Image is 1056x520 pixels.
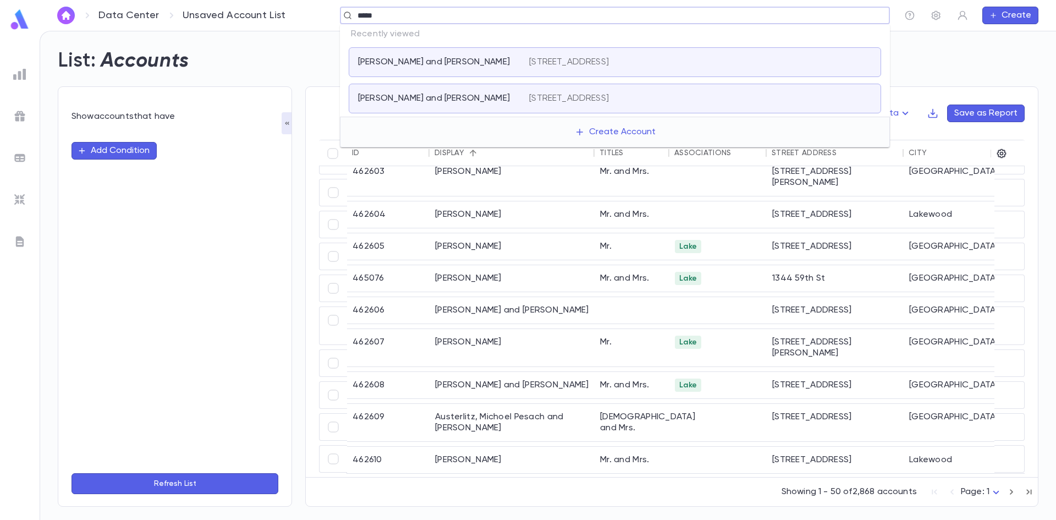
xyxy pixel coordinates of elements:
[464,144,482,162] button: Sort
[347,233,430,260] div: 462605
[430,447,595,473] div: [PERSON_NAME]
[347,372,430,398] div: 462608
[767,233,904,260] div: [STREET_ADDRESS]
[904,265,1023,292] div: [GEOGRAPHIC_DATA]
[435,149,464,157] div: Display
[529,57,609,68] p: [STREET_ADDRESS]
[767,372,904,398] div: [STREET_ADDRESS]
[13,151,26,165] img: batches_grey.339ca447c9d9533ef1741baa751efc33.svg
[430,329,595,366] div: [PERSON_NAME]
[675,274,701,283] span: Lake
[430,201,595,228] div: [PERSON_NAME]
[904,329,1023,366] div: [GEOGRAPHIC_DATA]
[430,297,595,324] div: [PERSON_NAME] and [PERSON_NAME]
[767,158,904,196] div: [STREET_ADDRESS][PERSON_NAME]
[904,158,1023,196] div: [GEOGRAPHIC_DATA]
[430,372,595,398] div: [PERSON_NAME] and [PERSON_NAME]
[347,201,430,228] div: 462604
[183,9,286,21] p: Unsaved Account List
[927,144,944,162] button: Sort
[347,404,430,441] div: 462609
[13,193,26,206] img: imports_grey.530a8a0e642e233f2baf0ef88e8c9fcb.svg
[675,242,701,251] span: Lake
[767,329,904,366] div: [STREET_ADDRESS][PERSON_NAME]
[358,57,510,68] p: [PERSON_NAME] and [PERSON_NAME]
[904,297,1023,324] div: [GEOGRAPHIC_DATA]
[340,24,890,44] p: Recently viewed
[782,486,917,497] p: Showing 1 - 50 of 2,868 accounts
[767,265,904,292] div: 1344 59th St
[347,158,430,196] div: 462603
[767,297,904,324] div: [STREET_ADDRESS]
[947,105,1025,122] button: Save as Report
[904,201,1023,228] div: Lakewood
[347,447,430,473] div: 462610
[566,122,664,143] button: Create Account
[904,447,1023,473] div: Lakewood
[101,49,189,73] h2: Accounts
[767,201,904,228] div: [STREET_ADDRESS]
[430,233,595,260] div: [PERSON_NAME]
[358,93,510,104] p: [PERSON_NAME] and [PERSON_NAME]
[767,404,904,441] div: [STREET_ADDRESS]
[904,372,1023,398] div: [GEOGRAPHIC_DATA]
[772,149,837,157] div: Street Address
[347,329,430,366] div: 462607
[430,158,595,196] div: [PERSON_NAME]
[595,158,669,196] div: Mr. and Mrs.
[961,484,1003,501] div: Page: 1
[767,447,904,473] div: [STREET_ADDRESS]
[595,404,669,441] div: [DEMOGRAPHIC_DATA] and Mrs.
[961,488,989,496] span: Page: 1
[599,149,624,157] div: Titles
[674,149,731,157] div: Associations
[71,142,157,160] button: Add Condition
[595,201,669,228] div: Mr. and Mrs.
[59,11,73,20] img: home_white.a664292cf8c1dea59945f0da9f25487c.svg
[347,297,430,324] div: 462606
[904,233,1023,260] div: [GEOGRAPHIC_DATA]
[98,9,159,21] a: Data Center
[71,111,278,122] p: Show accounts that have
[624,144,641,162] button: Sort
[837,144,854,162] button: Sort
[352,149,360,157] div: ID
[430,265,595,292] div: [PERSON_NAME]
[360,144,377,162] button: Sort
[595,372,669,398] div: Mr. and Mrs.
[595,233,669,260] div: Mr.
[430,404,595,441] div: Austerlitz, Michoel Pesach and [PERSON_NAME]
[909,149,927,157] div: City
[13,235,26,248] img: letters_grey.7941b92b52307dd3b8a917253454ce1c.svg
[58,49,96,73] h2: List:
[13,68,26,81] img: reports_grey.c525e4749d1bce6a11f5fe2a8de1b229.svg
[595,265,669,292] div: Mr. and Mrs.
[675,381,701,390] span: Lake
[904,404,1023,441] div: [GEOGRAPHIC_DATA]
[595,447,669,473] div: Mr. and Mrs.
[595,329,669,366] div: Mr.
[9,9,31,30] img: logo
[982,7,1038,24] button: Create
[347,265,430,292] div: 465076
[529,93,609,104] p: [STREET_ADDRESS]
[675,338,701,347] span: Lake
[13,110,26,123] img: campaigns_grey.99e729a5f7ee94e3726e6486bddda8f1.svg
[71,473,278,494] button: Refresh List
